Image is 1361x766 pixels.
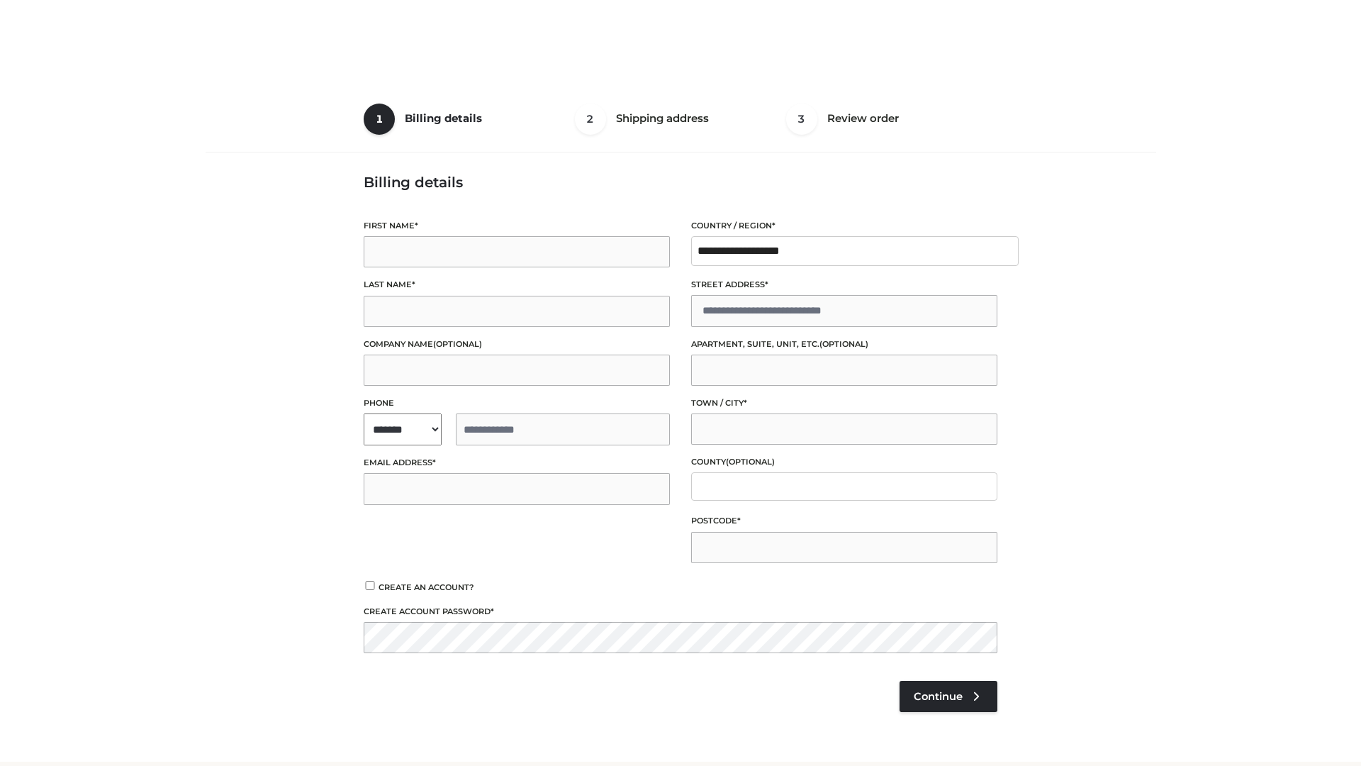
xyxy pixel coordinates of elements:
span: (optional) [726,457,775,467]
input: Create an account? [364,581,376,590]
span: Review order [827,111,899,125]
label: Town / City [691,396,997,410]
label: County [691,455,997,469]
label: Last name [364,278,670,292]
label: Phone [364,396,670,410]
label: First name [364,219,670,233]
label: Country / Region [691,219,997,233]
span: 1 [364,104,395,135]
label: Create account password [364,605,997,618]
a: Continue [900,681,997,712]
h3: Billing details [364,174,997,191]
span: (optional) [819,339,868,349]
label: Company name [364,338,670,351]
label: Email address [364,456,670,470]
label: Street address [691,278,997,292]
span: (optional) [433,339,482,349]
label: Apartment, suite, unit, etc. [691,338,997,351]
label: Postcode [691,514,997,528]
span: 3 [786,104,817,135]
span: Create an account? [379,582,474,592]
span: 2 [575,104,606,135]
span: Shipping address [616,111,709,125]
span: Continue [914,690,963,703]
span: Billing details [405,111,482,125]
